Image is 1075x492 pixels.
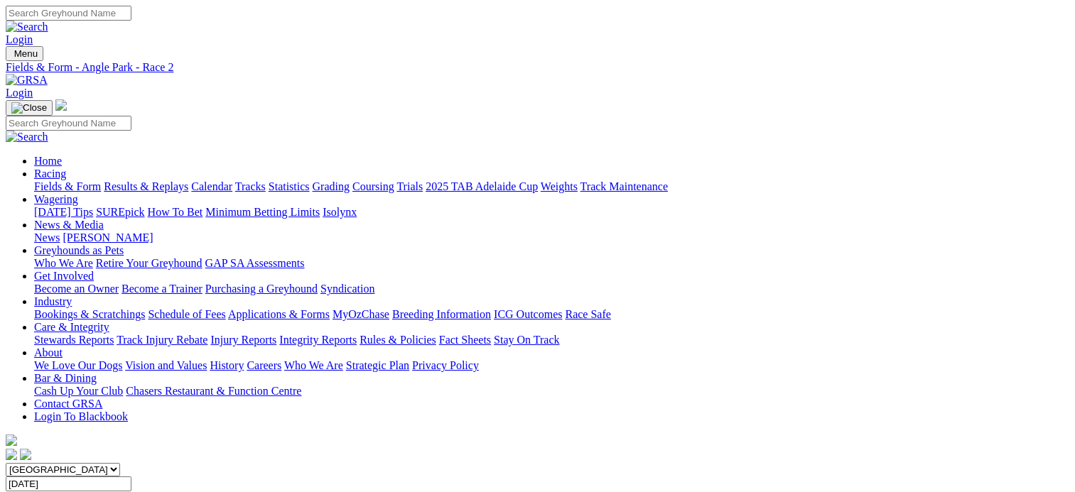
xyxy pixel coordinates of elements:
a: [DATE] Tips [34,206,93,218]
a: History [210,359,244,371]
a: Care & Integrity [34,321,109,333]
a: Retire Your Greyhound [96,257,202,269]
img: GRSA [6,74,48,87]
a: ICG Outcomes [494,308,562,320]
a: Vision and Values [125,359,207,371]
a: Tracks [235,180,266,192]
a: Isolynx [323,206,357,218]
a: We Love Our Dogs [34,359,122,371]
a: Results & Replays [104,180,188,192]
div: Racing [34,180,1069,193]
a: Who We Are [34,257,93,269]
div: Wagering [34,206,1069,219]
a: Injury Reports [210,334,276,346]
a: Contact GRSA [34,398,102,410]
a: Schedule of Fees [148,308,225,320]
a: News [34,231,60,244]
a: Stewards Reports [34,334,114,346]
a: Get Involved [34,270,94,282]
a: Breeding Information [392,308,491,320]
a: Trials [396,180,423,192]
a: Become an Owner [34,283,119,295]
input: Search [6,6,131,21]
a: Login [6,33,33,45]
a: [PERSON_NAME] [63,231,153,244]
a: Login [6,87,33,99]
a: Integrity Reports [279,334,357,346]
a: How To Bet [148,206,203,218]
a: Industry [34,295,72,307]
a: Wagering [34,193,78,205]
a: Stay On Track [494,334,559,346]
a: Login To Blackbook [34,410,128,422]
a: Greyhounds as Pets [34,244,124,256]
input: Search [6,116,131,131]
a: Race Safe [565,308,610,320]
a: 2025 TAB Adelaide Cup [426,180,538,192]
a: Strategic Plan [346,359,409,371]
img: twitter.svg [20,449,31,460]
a: Track Injury Rebate [117,334,207,346]
a: News & Media [34,219,104,231]
a: Racing [34,168,66,180]
button: Toggle navigation [6,100,53,116]
a: Bookings & Scratchings [34,308,145,320]
a: Purchasing a Greyhound [205,283,318,295]
div: Care & Integrity [34,334,1069,346]
div: Get Involved [34,283,1069,295]
a: About [34,346,63,359]
img: Search [6,131,48,143]
a: Fields & Form [34,180,101,192]
span: Menu [14,48,38,59]
a: Fields & Form - Angle Park - Race 2 [6,61,1069,74]
button: Toggle navigation [6,46,43,61]
a: Who We Are [284,359,343,371]
img: Close [11,102,47,114]
img: Search [6,21,48,33]
a: Bar & Dining [34,372,97,384]
a: SUREpick [96,206,144,218]
a: Home [34,155,62,167]
a: Weights [541,180,578,192]
div: Bar & Dining [34,385,1069,398]
img: logo-grsa-white.png [6,434,17,446]
a: Track Maintenance [580,180,668,192]
a: MyOzChase [333,308,389,320]
a: Minimum Betting Limits [205,206,320,218]
a: Applications & Forms [228,308,330,320]
input: Select date [6,476,131,491]
a: Grading [313,180,350,192]
a: Fact Sheets [439,334,491,346]
a: Statistics [269,180,310,192]
a: GAP SA Assessments [205,257,305,269]
a: Become a Trainer [121,283,202,295]
img: logo-grsa-white.png [55,99,67,111]
a: Chasers Restaurant & Function Centre [126,385,301,397]
a: Coursing [352,180,394,192]
div: Industry [34,308,1069,321]
a: Careers [247,359,281,371]
div: News & Media [34,231,1069,244]
img: facebook.svg [6,449,17,460]
a: Rules & Policies [360,334,436,346]
div: About [34,359,1069,372]
a: Syndication [320,283,374,295]
a: Privacy Policy [412,359,479,371]
a: Calendar [191,180,232,192]
a: Cash Up Your Club [34,385,123,397]
div: Greyhounds as Pets [34,257,1069,270]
